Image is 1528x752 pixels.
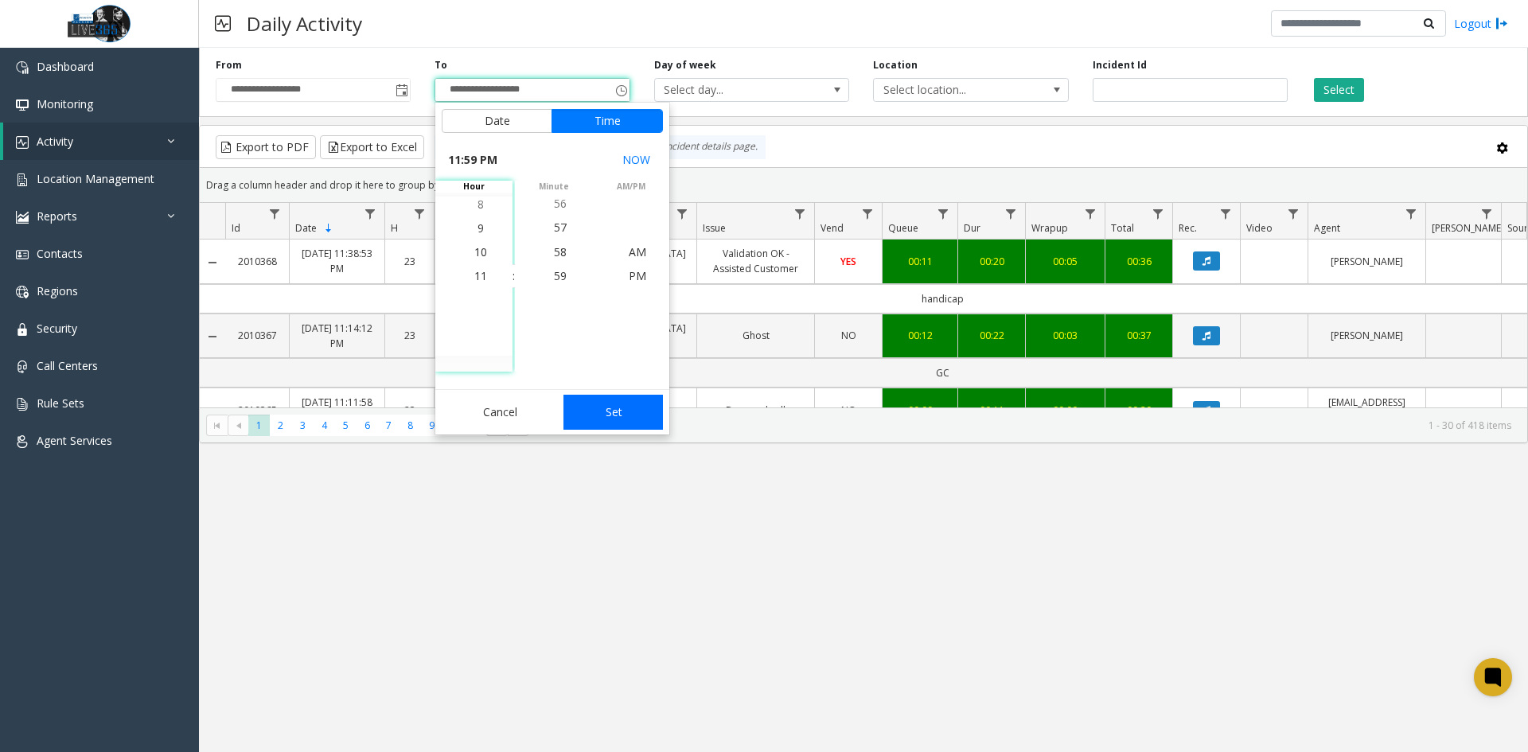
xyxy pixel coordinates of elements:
a: Logout [1454,15,1508,32]
a: 00:12 [892,328,948,343]
a: 00:37 [1115,328,1163,343]
a: [DATE] 11:11:58 PM [299,395,375,425]
img: 'icon' [16,61,29,74]
span: Page 2 [270,415,291,436]
span: Toggle popup [392,79,410,101]
label: Location [873,58,918,72]
a: 00:00 [892,403,948,418]
span: Queue [888,221,918,235]
a: 00:20 [968,254,1015,269]
a: NO [824,403,872,418]
button: Export to Excel [320,135,424,159]
span: hour [435,181,513,193]
label: Day of week [654,58,716,72]
a: 2010367 [235,328,279,343]
span: Dashboard [37,59,94,74]
button: Date tab [442,109,552,133]
a: Collapse Details [200,330,225,343]
a: Vend Filter Menu [857,203,879,224]
span: [PERSON_NAME] [1432,221,1504,235]
img: 'icon' [16,173,29,186]
a: 23 [395,254,424,269]
div: 00:05 [1035,254,1095,269]
a: 00:11 [892,254,948,269]
a: 00:36 [1115,254,1163,269]
img: 'icon' [16,286,29,298]
span: Sortable [322,222,335,235]
span: Vend [821,221,844,235]
div: : [513,268,515,284]
span: 11:59 PM [448,149,497,171]
a: 2010365 [235,403,279,418]
img: 'icon' [16,398,29,411]
button: Export to PDF [216,135,316,159]
span: 58 [554,244,567,259]
button: Select [1314,78,1364,102]
span: Page 5 [335,415,357,436]
img: logout [1495,15,1508,32]
img: 'icon' [16,360,29,373]
span: Video [1246,221,1273,235]
span: Regions [37,283,78,298]
span: 59 [554,268,567,283]
span: Id [232,221,240,235]
span: Page 4 [314,415,335,436]
label: To [435,58,447,72]
a: [EMAIL_ADDRESS][DOMAIN_NAME] [1318,395,1416,425]
a: [DATE] 11:38:53 PM [299,246,375,276]
span: Rule Sets [37,395,84,411]
span: Page 1 [248,415,270,436]
img: 'icon' [16,323,29,336]
a: YES [824,254,872,269]
a: Dropped call [707,403,805,418]
button: Time tab [552,109,663,133]
span: 11 [474,268,487,283]
span: Page 7 [378,415,400,436]
a: Queue Filter Menu [933,203,954,224]
span: PM [629,268,646,283]
a: Collapse Details [200,256,225,269]
img: 'icon' [16,99,29,111]
span: AM [629,244,646,259]
h3: Daily Activity [239,4,370,43]
span: H [391,221,398,235]
span: Activity [37,134,73,149]
span: 57 [554,220,567,235]
span: NO [841,403,856,417]
button: Set [563,395,664,430]
a: 00:20 [1115,403,1163,418]
a: Id Filter Menu [264,203,286,224]
div: 00:03 [1035,328,1095,343]
span: Call Centers [37,358,98,373]
a: Ghost [707,328,805,343]
a: [PERSON_NAME] [1318,328,1416,343]
span: Page 9 [421,415,442,436]
span: minute [515,181,592,193]
div: Drag a column header and drop it here to group by that column [200,171,1527,199]
a: Total Filter Menu [1148,203,1169,224]
span: AM/PM [592,181,669,193]
label: From [216,58,242,72]
img: 'icon' [16,136,29,149]
a: 00:11 [968,403,1015,418]
a: Rec. Filter Menu [1215,203,1237,224]
img: 'icon' [16,248,29,261]
span: YES [840,255,856,268]
span: Location Management [37,171,154,186]
span: Rec. [1179,221,1197,235]
span: Agent Services [37,433,112,448]
a: Activity [3,123,199,160]
span: Reports [37,208,77,224]
img: pageIcon [215,4,231,43]
span: NO [841,329,856,342]
span: Contacts [37,246,83,261]
button: Select now [616,146,657,174]
a: Date Filter Menu [360,203,381,224]
a: H Filter Menu [409,203,431,224]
